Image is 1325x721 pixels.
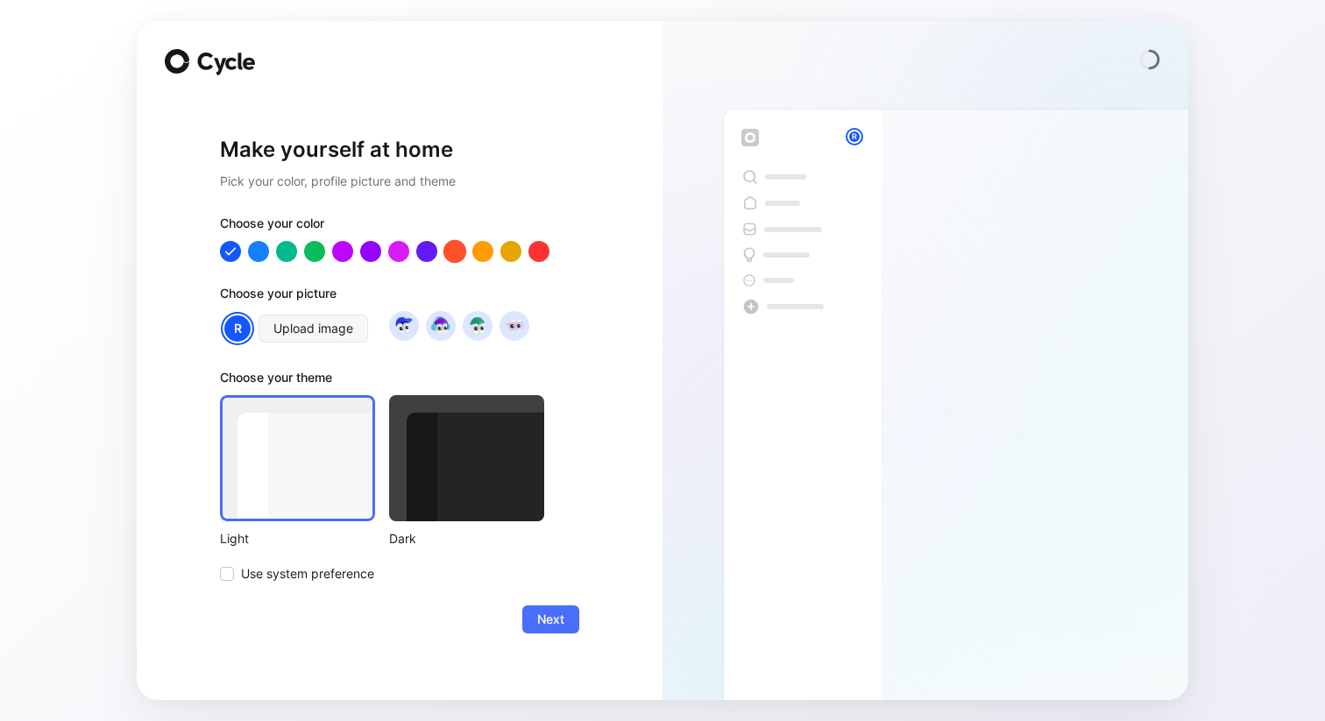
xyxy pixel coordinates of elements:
[392,314,415,337] img: avatar
[389,528,544,549] div: Dark
[537,609,564,630] span: Next
[273,318,353,339] span: Upload image
[220,136,579,164] h1: Make yourself at home
[847,130,861,144] div: R
[522,605,579,633] button: Next
[429,314,452,337] img: avatar
[502,314,526,337] img: avatar
[259,315,368,343] button: Upload image
[220,283,579,311] div: Choose your picture
[223,314,252,343] div: R
[241,563,374,584] span: Use system preference
[220,171,579,192] h2: Pick your color, profile picture and theme
[220,528,375,549] div: Light
[741,129,759,146] img: workspace-default-logo-wX5zAyuM.png
[220,367,544,395] div: Choose your theme
[465,314,489,337] img: avatar
[220,213,579,241] div: Choose your color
